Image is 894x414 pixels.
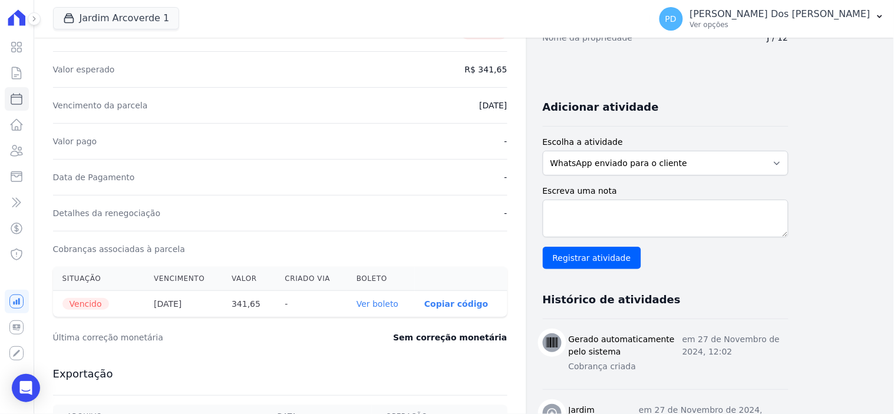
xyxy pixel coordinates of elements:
h3: Gerado automaticamente pelo sistema [569,333,682,358]
dt: Valor esperado [53,64,115,75]
dt: Valor pago [53,135,97,147]
dt: Vencimento da parcela [53,100,148,111]
a: Ver boleto [357,299,398,309]
button: Jardim Arcoverde 1 [53,7,180,29]
span: Vencido [62,298,109,310]
dd: [DATE] [479,100,507,111]
h3: Adicionar atividade [543,100,659,114]
dt: Última correção monetária [53,332,322,343]
label: Escreva uma nota [543,185,789,197]
th: Situação [53,267,145,291]
button: PD [PERSON_NAME] Dos [PERSON_NAME] Ver opções [650,2,894,35]
label: Escolha a atividade [543,136,789,148]
div: Open Intercom Messenger [12,374,40,402]
th: Criado via [275,267,347,291]
th: Vencimento [144,267,222,291]
p: Cobrança criada [569,360,789,373]
dt: Detalhes da renegociação [53,207,161,219]
input: Registrar atividade [543,247,641,269]
button: Copiar código [424,299,488,309]
p: Ver opções [690,20,870,29]
dt: Cobranças associadas à parcela [53,243,185,255]
th: [DATE] [144,291,222,317]
p: [PERSON_NAME] Dos [PERSON_NAME] [690,8,870,20]
dd: - [504,207,507,219]
dd: R$ 341,65 [465,64,507,75]
h3: Exportação [53,367,507,381]
h3: Histórico de atividades [543,293,681,307]
th: Valor [222,267,275,291]
dd: - [504,135,507,147]
dd: Sem correção monetária [393,332,507,343]
p: em 27 de Novembro de 2024, 12:02 [682,333,789,358]
dd: - [504,171,507,183]
dd: J / 12 [767,32,789,44]
dt: Data de Pagamento [53,171,135,183]
th: Boleto [347,267,415,291]
th: - [275,291,347,317]
span: PD [665,15,677,23]
th: 341,65 [222,291,275,317]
